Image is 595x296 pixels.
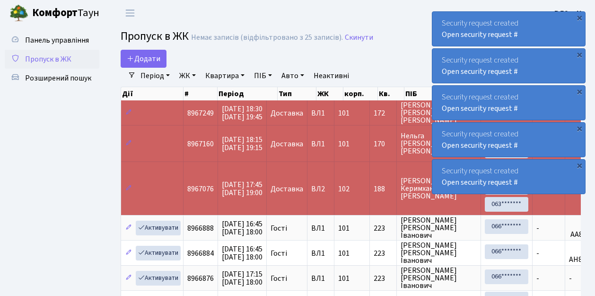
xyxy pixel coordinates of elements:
span: 101 [338,108,350,118]
a: Період [137,68,174,84]
span: - [569,273,572,284]
span: - [536,273,539,284]
div: × [575,87,584,96]
th: Дії [121,87,184,100]
a: ЖК [175,68,200,84]
span: [DATE] 17:15 [DATE] 18:00 [222,269,262,287]
span: [PERSON_NAME] [PERSON_NAME] Іванович [401,242,477,264]
span: 8966876 [187,273,214,284]
a: Активувати [136,246,181,260]
div: × [575,13,584,22]
th: Тип [278,87,316,100]
span: Панель управління [25,35,89,45]
span: 8967249 [187,108,214,118]
span: Пропуск в ЖК [121,28,189,45]
span: 8967160 [187,139,214,149]
div: × [575,124,584,133]
a: Активувати [136,271,181,286]
span: [DATE] 16:45 [DATE] 18:00 [222,244,262,262]
a: Розширений пошук [5,69,99,88]
div: Security request created [432,123,585,157]
div: Security request created [432,86,585,120]
div: Security request created [432,160,585,194]
a: Панель управління [5,31,99,50]
a: Квартира [201,68,248,84]
span: Доставка [271,140,303,148]
div: Security request created [432,49,585,83]
img: logo.png [9,4,28,23]
a: ВЛ2 -. К. [554,8,584,19]
span: Гості [271,250,287,257]
span: [DATE] 18:15 [DATE] 19:15 [222,135,262,153]
span: 101 [338,273,350,284]
span: Доставка [271,109,303,117]
div: × [575,50,584,59]
span: ВЛ1 [311,109,330,117]
a: Додати [121,50,166,68]
span: 223 [374,275,393,282]
span: [PERSON_NAME] Керимхан [PERSON_NAME] [401,177,477,200]
b: ВЛ2 -. К. [554,8,584,18]
span: ВЛ1 [311,250,330,257]
span: [DATE] 18:30 [DATE] 19:45 [222,104,262,122]
a: Open security request # [442,140,518,151]
span: [PERSON_NAME] [PERSON_NAME] Іванович [401,267,477,289]
span: ВЛ1 [311,224,330,232]
span: [DATE] 16:45 [DATE] 18:00 [222,219,262,237]
a: Open security request # [442,177,518,188]
span: 188 [374,185,393,193]
span: Доставка [271,185,303,193]
span: Додати [127,54,160,64]
span: [PERSON_NAME] [PERSON_NAME] Іванович [401,216,477,239]
span: Таун [32,5,99,21]
span: [PERSON_NAME] [PERSON_NAME] [PERSON_NAME] [401,101,477,124]
a: Пропуск в ЖК [5,50,99,69]
span: - [536,223,539,233]
b: Комфорт [32,5,78,20]
a: Авто [278,68,308,84]
a: Неактивні [310,68,353,84]
a: Open security request # [442,29,518,40]
a: Open security request # [442,103,518,114]
th: корп. [343,87,378,100]
span: Гості [271,275,287,282]
span: Гості [271,224,287,232]
span: Нельга [PERSON_NAME] [PERSON_NAME] [401,132,477,155]
span: Розширений пошук [25,73,91,83]
span: ВЛ2 [311,185,330,193]
span: 101 [338,248,350,259]
span: 8966888 [187,223,214,233]
span: ВЛ1 [311,140,330,148]
span: 223 [374,224,393,232]
span: Пропуск в ЖК [25,54,71,64]
span: [DATE] 17:45 [DATE] 19:00 [222,179,262,198]
div: Немає записів (відфільтровано з 25 записів). [191,33,343,42]
a: Скинути [345,33,373,42]
div: × [575,161,584,170]
div: Security request created [432,12,585,46]
a: ПІБ [250,68,276,84]
th: Період [218,87,278,100]
th: Кв. [378,87,404,100]
th: ЖК [316,87,343,100]
span: 101 [338,139,350,149]
span: 172 [374,109,393,117]
th: # [184,87,218,100]
span: ВЛ1 [311,275,330,282]
a: Open security request # [442,66,518,77]
a: Активувати [136,221,181,235]
th: ПІБ [404,87,469,100]
span: 8966884 [187,248,214,259]
button: Переключити навігацію [118,5,142,21]
span: 223 [374,250,393,257]
span: 101 [338,223,350,233]
span: 102 [338,184,350,194]
span: 170 [374,140,393,148]
span: - [536,248,539,259]
span: 8967076 [187,184,214,194]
